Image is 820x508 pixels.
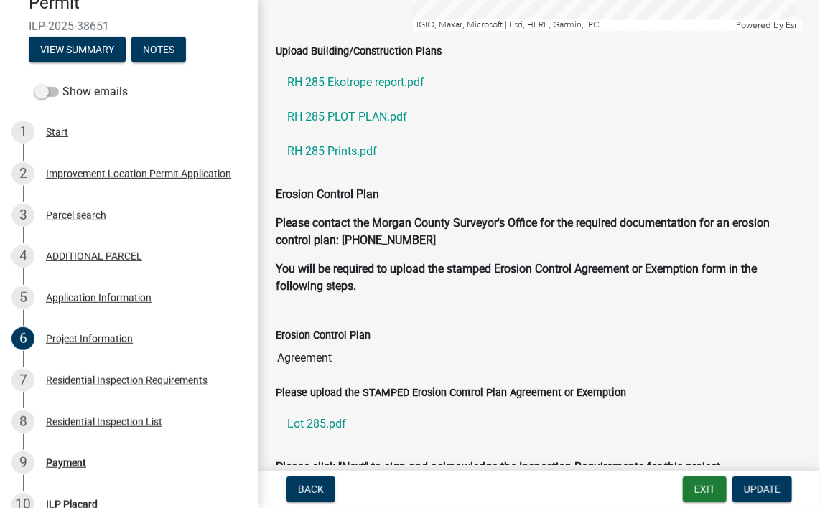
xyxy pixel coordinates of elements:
[131,37,186,62] button: Notes
[11,451,34,474] div: 9
[46,458,86,468] div: Payment
[276,187,379,201] strong: Erosion Control Plan
[744,484,781,495] span: Update
[11,327,34,350] div: 6
[413,19,732,31] div: IGIO, Maxar, Microsoft | Esri, HERE, Garmin, iPC
[46,293,152,303] div: Application Information
[11,121,34,144] div: 1
[29,44,126,56] wm-modal-confirm: Summary
[298,484,324,495] span: Back
[11,286,34,309] div: 5
[34,83,128,100] label: Show emails
[11,410,34,433] div: 8
[29,37,126,62] button: View Summary
[732,476,792,502] button: Update
[46,127,68,137] div: Start
[46,169,231,179] div: Improvement Location Permit Application
[46,251,142,261] div: ADDITIONAL PARCEL
[11,245,34,268] div: 4
[131,44,186,56] wm-modal-confirm: Notes
[46,334,133,344] div: Project Information
[29,19,230,33] span: ILP-2025-38651
[46,417,162,427] div: Residential Inspection List
[46,375,208,385] div: Residential Inspection Requirements
[732,19,803,31] div: Powered by
[276,65,803,100] a: RH 285 Ekotrope report.pdf
[286,476,335,502] button: Back
[46,210,106,220] div: Parcel search
[276,460,720,474] strong: Please click "Next" to sign and acknowledge the Inspection Requirements for this project
[276,216,770,247] strong: Please contact the Morgan County Surveyor's Office for the required documentation for an erosion ...
[11,369,34,392] div: 7
[276,134,803,169] a: RH 285 Prints.pdf
[276,100,803,134] a: RH 285 PLOT PLAN.pdf
[276,331,371,341] label: Erosion Control Plan
[786,20,799,30] a: Esri
[683,476,727,502] button: Exit
[276,47,442,57] label: Upload Building/Construction Plans
[11,204,34,227] div: 3
[11,162,34,185] div: 2
[276,262,757,293] strong: You will be required to upload the stamped Erosion Control Agreement or Exemption form in the fol...
[276,388,626,398] label: Please upload the STAMPED Erosion Control Plan Agreement or Exemption
[276,407,803,441] a: Lot 285.pdf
